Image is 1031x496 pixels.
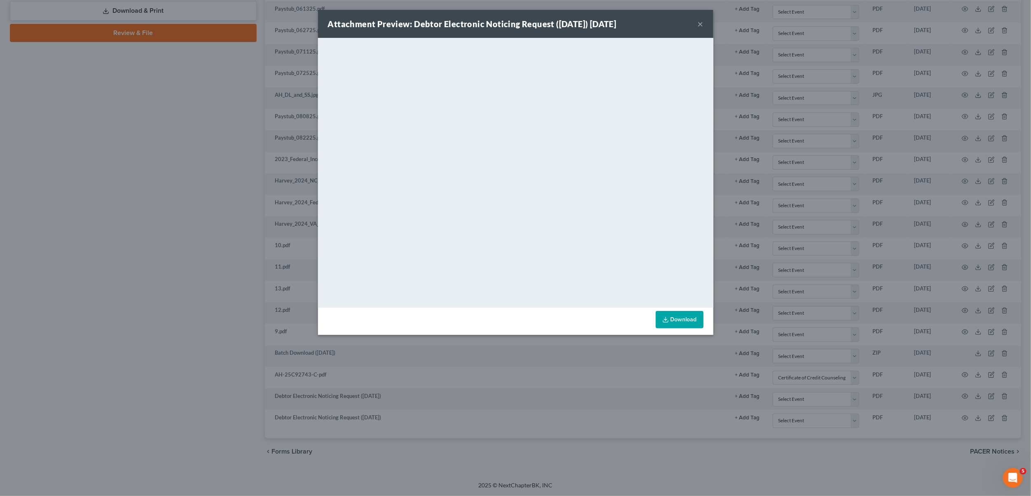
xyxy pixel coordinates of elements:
iframe: Intercom live chat [1003,468,1023,488]
iframe: <object ng-attr-data='[URL][DOMAIN_NAME]' type='application/pdf' width='100%' height='650px'></ob... [318,38,713,306]
strong: Attachment Preview: Debtor Electronic Noticing Request ([DATE]) [DATE] [328,19,617,29]
span: 5 [1020,468,1026,475]
button: × [698,19,704,29]
a: Download [656,311,704,328]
